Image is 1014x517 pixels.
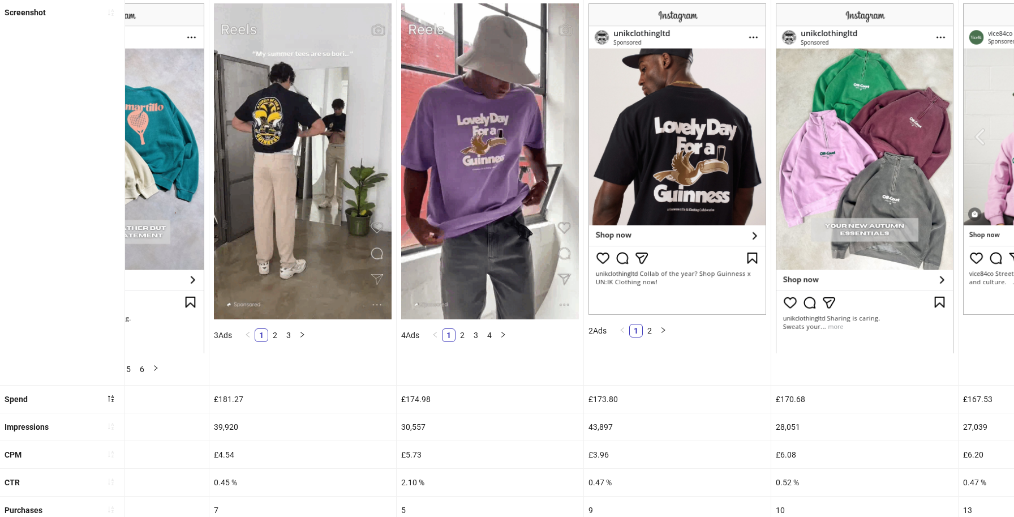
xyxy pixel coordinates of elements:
button: right [496,328,510,342]
span: sort-ascending [107,506,115,514]
div: 0.52 % [771,469,958,496]
span: right [152,365,159,371]
a: 4 [483,329,496,341]
span: left [432,331,439,338]
img: Screenshot 120231460593420356 [588,3,766,315]
li: 1 [629,324,643,337]
div: 0.47 % [584,469,771,496]
button: right [295,328,309,342]
div: £173.80 [584,386,771,413]
li: Previous Page [241,328,255,342]
li: 3 [282,328,295,342]
b: Purchases [5,506,42,515]
div: £6.08 [771,441,958,468]
img: Screenshot 120226632388970356 [401,3,579,319]
span: left [244,331,251,338]
li: 4 [483,328,496,342]
span: sort-ascending [107,8,115,16]
b: Screenshot [5,8,46,17]
li: 1 [442,328,456,342]
b: Impressions [5,422,49,431]
li: 1 [255,328,268,342]
a: 1 [630,324,642,337]
div: £5.73 [397,441,583,468]
div: £3.96 [584,441,771,468]
div: £4.54 [209,441,396,468]
img: Screenshot 120232758349720356 [776,3,953,353]
span: sort-ascending [107,478,115,486]
span: left [619,327,626,334]
button: left [241,328,255,342]
b: Spend [5,395,28,404]
li: Previous Page [616,324,629,337]
div: 0.45 % [209,469,396,496]
span: sort-descending [107,395,115,403]
li: Next Page [295,328,309,342]
div: £181.27 [209,386,396,413]
a: 1 [255,329,268,341]
div: 43,897 [584,413,771,441]
span: 4 Ads [401,331,419,340]
a: 1 [442,329,455,341]
span: right [660,327,667,334]
span: 2 Ads [588,326,607,335]
button: left [428,328,442,342]
span: right [500,331,506,338]
div: 2.10 % [397,469,583,496]
b: CTR [5,478,20,487]
a: 5 [122,363,135,375]
span: sort-ascending [107,450,115,458]
button: right [656,324,670,337]
a: 6 [136,363,148,375]
div: 28,051 [771,413,958,441]
span: sort-ascending [107,422,115,430]
span: 3 Ads [214,331,232,340]
a: 2 [643,324,656,337]
div: £170.68 [771,386,958,413]
a: 3 [470,329,482,341]
a: 2 [269,329,281,341]
li: Next Page [656,324,670,337]
li: 3 [469,328,483,342]
li: Next Page [149,362,162,376]
div: £174.98 [397,386,583,413]
button: left [616,324,629,337]
li: Next Page [496,328,510,342]
li: 6 [135,362,149,376]
b: CPM [5,450,22,459]
a: 3 [282,329,295,341]
li: 2 [268,328,282,342]
a: 2 [456,329,469,341]
img: Screenshot 120231296429950356 [214,3,392,319]
li: 5 [122,362,135,376]
div: 30,557 [397,413,583,441]
li: 2 [456,328,469,342]
span: right [299,331,306,338]
div: 39,920 [209,413,396,441]
button: right [149,362,162,376]
li: Previous Page [428,328,442,342]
